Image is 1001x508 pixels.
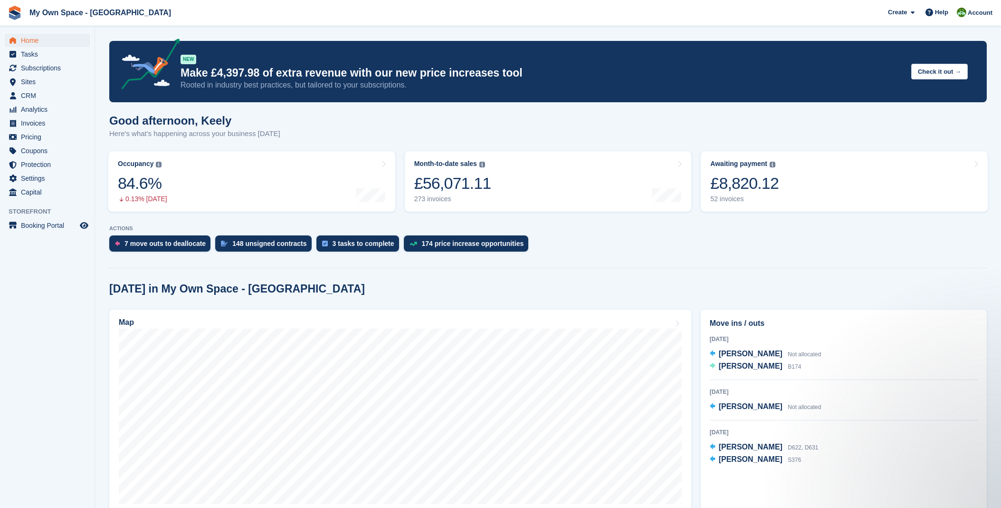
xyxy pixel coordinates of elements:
[710,335,978,343] div: [DATE]
[221,241,228,246] img: contract_signature_icon-13c848040528278c33f63329250d36e43548de30e8caae1d1a13099fd9432cc5.svg
[719,443,782,451] span: [PERSON_NAME]
[405,151,692,212] a: Month-to-date sales £56,071.11 273 invoices
[788,404,821,410] span: Not allocated
[21,186,78,199] span: Capital
[119,318,134,327] h2: Map
[422,240,524,247] div: 174 price increase opportunities
[701,151,988,212] a: Awaiting payment £8,820.12 52 invoices
[888,8,907,17] span: Create
[5,48,90,61] a: menu
[232,240,306,247] div: 148 unsigned contracts
[108,151,395,212] a: Occupancy 84.6% 0.13% [DATE]
[935,8,948,17] span: Help
[968,8,992,18] span: Account
[788,444,818,451] span: D622, D631
[788,363,801,370] span: B174
[5,34,90,47] a: menu
[78,220,90,231] a: Preview store
[5,172,90,185] a: menu
[719,402,782,410] span: [PERSON_NAME]
[957,8,966,17] img: Keely
[8,6,22,20] img: stora-icon-8386f47178a22dfd0bd8f6a31ec36ba5ce8667c1dd55bd0f319d3a0aa187defe.svg
[156,162,162,167] img: icon-info-grey-7440780725fd019a000dd9b08b2336e03edf1995a4989e88bcd33f0948082b44.svg
[710,388,978,396] div: [DATE]
[316,235,404,256] a: 3 tasks to complete
[5,89,90,102] a: menu
[118,174,167,193] div: 84.6%
[788,351,821,358] span: Not allocated
[719,350,782,358] span: [PERSON_NAME]
[710,441,819,454] a: [PERSON_NAME] D622, D631
[404,235,534,256] a: 174 price increase opportunities
[109,114,280,127] h1: Good afternoon, Keely
[21,172,78,185] span: Settings
[21,48,78,61] span: Tasks
[21,61,78,75] span: Subscriptions
[21,158,78,171] span: Protection
[710,454,801,466] a: [PERSON_NAME] S376
[710,401,821,413] a: [PERSON_NAME] Not allocated
[710,174,779,193] div: £8,820.12
[5,61,90,75] a: menu
[118,195,167,203] div: 0.13% [DATE]
[109,128,280,139] p: Here's what's happening across your business [DATE]
[109,225,987,232] p: ACTIONS
[719,362,782,370] span: [PERSON_NAME]
[21,117,78,130] span: Invoices
[322,241,328,246] img: task-75834270c22a3079a89374b754ae025e5fb1db73e45f91037f5363f120a921f8.svg
[21,89,78,102] span: CRM
[5,158,90,171] a: menu
[21,144,78,157] span: Coupons
[26,5,175,20] a: My Own Space - [GEOGRAPHIC_DATA]
[710,318,978,329] h2: Move ins / outs
[719,455,782,463] span: [PERSON_NAME]
[181,66,904,80] p: Make £4,397.98 of extra revenue with our new price increases tool
[5,219,90,232] a: menu
[788,457,801,463] span: S376
[770,162,775,167] img: icon-info-grey-7440780725fd019a000dd9b08b2336e03edf1995a4989e88bcd33f0948082b44.svg
[5,186,90,199] a: menu
[414,195,491,203] div: 273 invoices
[9,207,95,216] span: Storefront
[215,235,316,256] a: 148 unsigned contracts
[5,130,90,144] a: menu
[333,240,394,247] div: 3 tasks to complete
[21,34,78,47] span: Home
[710,428,978,437] div: [DATE]
[21,130,78,144] span: Pricing
[5,103,90,116] a: menu
[5,75,90,88] a: menu
[114,39,180,93] img: price-adjustments-announcement-icon-8257ccfd72463d97f412b2fc003d46551f7dbcb40ab6d574587a9cd5c0d94...
[21,103,78,116] span: Analytics
[21,219,78,232] span: Booking Portal
[414,174,491,193] div: £56,071.11
[109,283,365,295] h2: [DATE] in My Own Space - [GEOGRAPHIC_DATA]
[115,241,120,246] img: move_outs_to_deallocate_icon-f764333ba52eb49d3ac5e1228854f67142a1ed5810a6f6cc68b1a99e826820c5.svg
[181,80,904,90] p: Rooted in industry best practices, but tailored to your subscriptions.
[118,160,153,168] div: Occupancy
[109,235,215,256] a: 7 move outs to deallocate
[710,195,779,203] div: 52 invoices
[21,75,78,88] span: Sites
[710,348,821,361] a: [PERSON_NAME] Not allocated
[710,160,767,168] div: Awaiting payment
[911,64,968,79] button: Check it out →
[410,242,417,246] img: price_increase_opportunities-93ffe204e8149a01c8c9dc8f82e8f89637d9d84a8eef4429ea346261dce0b2c0.svg
[5,117,90,130] a: menu
[181,55,196,64] div: NEW
[479,162,485,167] img: icon-info-grey-7440780725fd019a000dd9b08b2336e03edf1995a4989e88bcd33f0948082b44.svg
[414,160,477,168] div: Month-to-date sales
[124,240,206,247] div: 7 move outs to deallocate
[710,361,801,373] a: [PERSON_NAME] B174
[5,144,90,157] a: menu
